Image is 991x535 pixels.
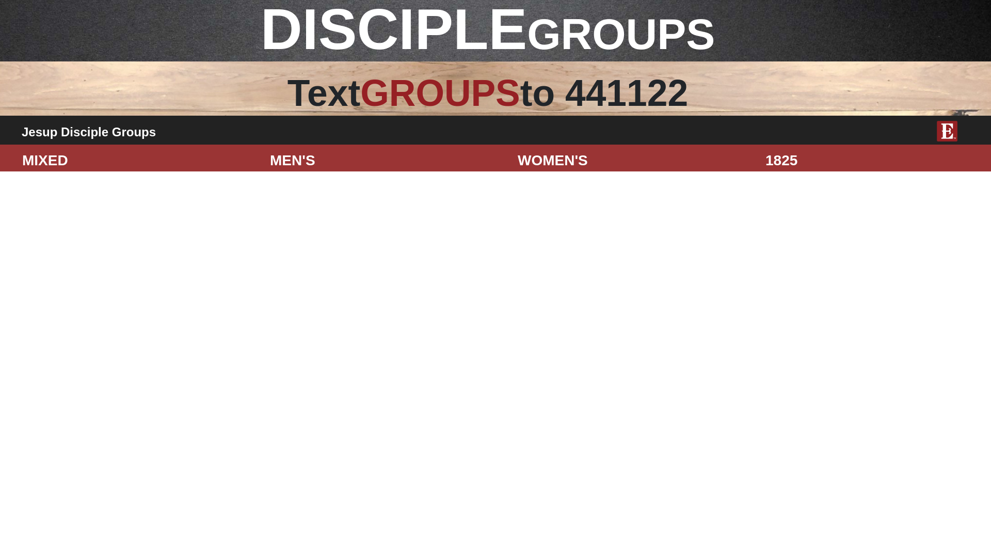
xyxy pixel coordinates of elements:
span: GROUPS [360,72,520,114]
div: MIXED [14,150,262,171]
div: WOMEN'S [510,150,758,171]
img: E-icon-fireweed-White-TM.png [937,121,957,141]
span: GROUPS [527,10,715,58]
div: MEN'S [262,150,510,171]
b: Jesup Disciple Groups [22,125,156,139]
